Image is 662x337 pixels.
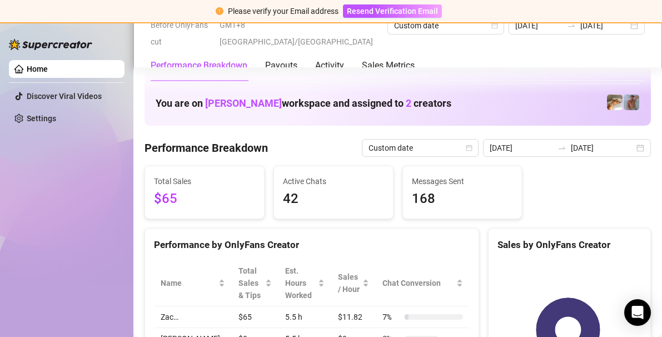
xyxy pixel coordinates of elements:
span: swap-right [567,21,576,30]
th: Sales / Hour [331,260,376,306]
span: Custom date [369,140,472,156]
th: Total Sales & Tips [232,260,278,306]
div: Sales by OnlyFans Creator [497,237,641,252]
a: Discover Viral Videos [27,92,102,101]
span: Resend Verification Email [347,7,438,16]
span: exclamation-circle [216,7,223,15]
div: Sales Metrics [362,59,415,72]
div: Open Intercom Messenger [624,299,651,326]
span: calendar [491,22,498,29]
span: Sales / Hour [338,271,360,295]
button: Resend Verification Email [343,4,442,18]
a: Home [27,65,48,73]
span: [PERSON_NAME] [205,97,282,109]
td: Zac… [154,306,232,328]
span: to [558,143,566,152]
span: Messages Sent [412,175,513,187]
h4: Performance Breakdown [145,140,268,156]
div: Please verify your Email address [228,5,339,17]
span: $65 [154,189,255,210]
span: Total Sales & Tips [238,265,263,301]
span: Custom date [394,17,497,34]
span: 2 [406,97,411,109]
span: Name [161,277,216,289]
td: 5.5 h [278,306,331,328]
span: 168 [412,189,513,210]
th: Name [154,260,232,306]
span: swap-right [558,143,566,152]
td: $11.82 [331,306,376,328]
span: to [567,21,576,30]
img: Joey [624,95,639,110]
div: Performance Breakdown [151,59,247,72]
span: Active Chats [283,175,384,187]
img: logo-BBDzfeDw.svg [9,39,92,50]
h1: You are on workspace and assigned to creators [156,97,451,110]
td: $65 [232,306,278,328]
span: Total Sales [154,175,255,187]
img: Zac [607,95,623,110]
div: Payouts [265,59,297,72]
input: End date [571,142,634,154]
span: Before OnlyFans cut [151,17,213,50]
div: Est. Hours Worked [285,265,316,301]
input: Start date [490,142,553,154]
span: 7 % [382,311,400,323]
th: Chat Conversion [376,260,470,306]
input: End date [580,19,628,32]
a: Settings [27,114,56,123]
div: Activity [315,59,344,72]
span: 42 [283,189,384,210]
div: Performance by OnlyFans Creator [154,237,470,252]
span: calendar [466,145,472,151]
span: GMT+8 [GEOGRAPHIC_DATA]/[GEOGRAPHIC_DATA] [220,17,381,50]
input: Start date [515,19,563,32]
span: Chat Conversion [382,277,454,289]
